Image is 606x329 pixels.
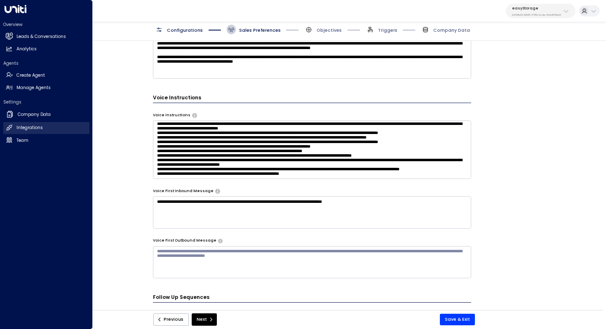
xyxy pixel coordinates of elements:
p: b4f09b35-6698-4786-bcde-ffeb9f535e2f [512,13,561,16]
button: easyStorageb4f09b35-6698-4786-bcde-ffeb9f535e2f [506,4,575,18]
span: Sales Preferences [239,27,281,33]
button: Provide specific instructions for phone conversations, such as tone, pacing, information to empha... [192,113,197,117]
button: The opening message when answering incoming calls. Use placeholders: [Lead Name], [Copilot Name],... [215,189,220,193]
a: Company Data [3,108,89,121]
button: Next [192,313,217,326]
h2: Integrations [16,125,43,131]
span: Triggers [378,27,397,33]
label: Voice First Outbound Message [153,238,216,244]
label: Voice First Inbound Message [153,188,214,194]
button: Previous [153,313,189,326]
a: Integrations [3,122,89,134]
h2: Leads & Conversations [16,33,66,40]
h2: Team [16,137,28,144]
a: Manage Agents [3,82,89,94]
h3: Voice Instructions [153,94,472,103]
h2: Manage Agents [16,85,51,91]
h2: Analytics [16,46,37,52]
label: Voice Instructions [153,113,190,118]
h2: Create Agent [16,72,45,79]
h2: Overview [3,21,89,28]
button: The opening message when making outbound calls. Use placeholders: [Lead Name], [Copilot Name], [C... [218,239,223,243]
a: Leads & Conversations [3,31,89,42]
span: Configurations [167,27,203,33]
h3: Follow Up Sequences [153,294,472,303]
span: Objectives [317,27,342,33]
a: Analytics [3,43,89,55]
a: Team [3,134,89,146]
h2: Agents [3,60,89,66]
span: Company Data [433,27,470,33]
h2: Settings [3,99,89,105]
a: Create Agent [3,69,89,81]
h2: Company Data [18,111,51,118]
button: Save & Exit [440,314,475,325]
p: easyStorage [512,6,561,11]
